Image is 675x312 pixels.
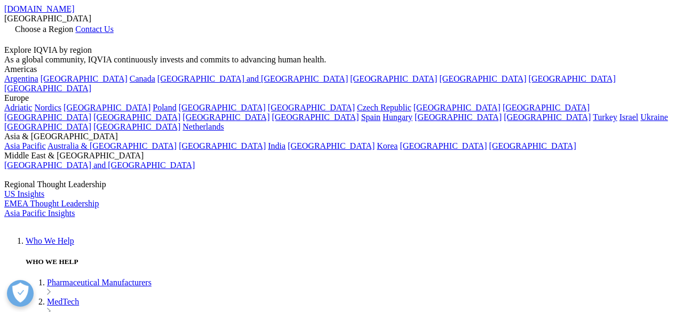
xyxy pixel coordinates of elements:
div: Europe [4,93,671,103]
a: [GEOGRAPHIC_DATA] [400,141,487,150]
a: Israel [620,113,639,122]
a: Nordics [34,103,61,112]
a: Czech Republic [357,103,411,112]
button: Open Preferences [7,280,34,307]
a: [GEOGRAPHIC_DATA] and [GEOGRAPHIC_DATA] [4,161,195,170]
div: Middle East & [GEOGRAPHIC_DATA] [4,151,671,161]
a: US Insights [4,189,44,198]
a: [GEOGRAPHIC_DATA] [504,113,591,122]
a: [GEOGRAPHIC_DATA] [179,141,266,150]
h5: WHO WE HELP [26,258,671,266]
div: Explore IQVIA by region [4,45,671,55]
div: Americas [4,65,671,74]
a: [GEOGRAPHIC_DATA] [41,74,128,83]
a: [DOMAIN_NAME] [4,4,75,13]
div: Regional Thought Leadership [4,180,671,189]
a: [GEOGRAPHIC_DATA] [268,103,355,112]
a: [GEOGRAPHIC_DATA] [272,113,359,122]
a: Turkey [593,113,617,122]
a: [GEOGRAPHIC_DATA] [179,103,266,112]
a: [GEOGRAPHIC_DATA] [93,122,180,131]
a: Hungary [383,113,412,122]
a: Who We Help [26,236,74,245]
a: Contact Us [75,25,114,34]
a: [GEOGRAPHIC_DATA] [4,84,91,93]
a: Argentina [4,74,38,83]
a: Pharmaceutical Manufacturers [47,278,152,287]
a: Australia & [GEOGRAPHIC_DATA] [47,141,177,150]
a: MedTech [47,297,79,306]
a: Netherlands [182,122,224,131]
span: Choose a Region [15,25,73,34]
div: As a global community, IQVIA continuously invests and commits to advancing human health. [4,55,671,65]
a: [GEOGRAPHIC_DATA] [439,74,526,83]
a: Asia Pacific [4,141,46,150]
a: [GEOGRAPHIC_DATA] [350,74,437,83]
a: Canada [130,74,155,83]
a: [GEOGRAPHIC_DATA] [288,141,375,150]
a: [GEOGRAPHIC_DATA] [414,103,501,112]
a: Asia Pacific Insights [4,209,75,218]
a: Spain [361,113,380,122]
a: [GEOGRAPHIC_DATA] [182,113,269,122]
a: Korea [377,141,398,150]
a: [GEOGRAPHIC_DATA] [415,113,502,122]
a: Adriatic [4,103,32,112]
a: [GEOGRAPHIC_DATA] [4,122,91,131]
a: [GEOGRAPHIC_DATA] [4,113,91,122]
a: Ukraine [640,113,668,122]
a: [GEOGRAPHIC_DATA] [93,113,180,122]
div: Asia & [GEOGRAPHIC_DATA] [4,132,671,141]
a: [GEOGRAPHIC_DATA] and [GEOGRAPHIC_DATA] [157,74,348,83]
a: India [268,141,285,150]
div: [GEOGRAPHIC_DATA] [4,14,671,23]
a: EMEA Thought Leadership [4,199,99,208]
a: [GEOGRAPHIC_DATA] [489,141,576,150]
a: [GEOGRAPHIC_DATA] [529,74,616,83]
a: [GEOGRAPHIC_DATA] [63,103,150,112]
a: [GEOGRAPHIC_DATA] [503,103,590,112]
a: Poland [153,103,176,112]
